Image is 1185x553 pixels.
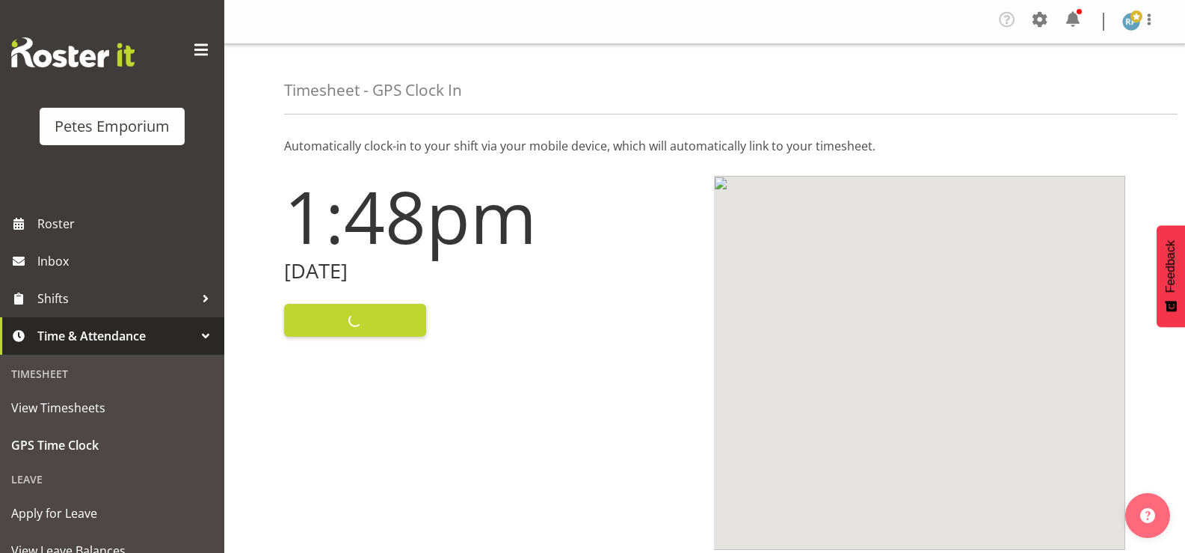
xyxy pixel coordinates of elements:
[1164,240,1178,293] span: Feedback
[37,250,217,272] span: Inbox
[55,115,170,138] div: Petes Emporium
[37,287,194,310] span: Shifts
[4,389,221,427] a: View Timesheets
[4,495,221,532] a: Apply for Leave
[37,213,217,235] span: Roster
[1157,225,1185,327] button: Feedback - Show survey
[284,82,462,99] h4: Timesheet - GPS Clock In
[11,434,213,456] span: GPS Time Clock
[284,137,1125,155] p: Automatically clock-in to your shift via your mobile device, which will automatically link to you...
[11,397,213,419] span: View Timesheets
[11,502,213,525] span: Apply for Leave
[1122,13,1140,31] img: reina-puketapu721.jpg
[1140,508,1155,523] img: help-xxl-2.png
[284,176,696,257] h1: 1:48pm
[4,358,221,389] div: Timesheet
[4,464,221,495] div: Leave
[11,37,135,67] img: Rosterit website logo
[284,260,696,283] h2: [DATE]
[37,325,194,347] span: Time & Attendance
[4,427,221,464] a: GPS Time Clock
